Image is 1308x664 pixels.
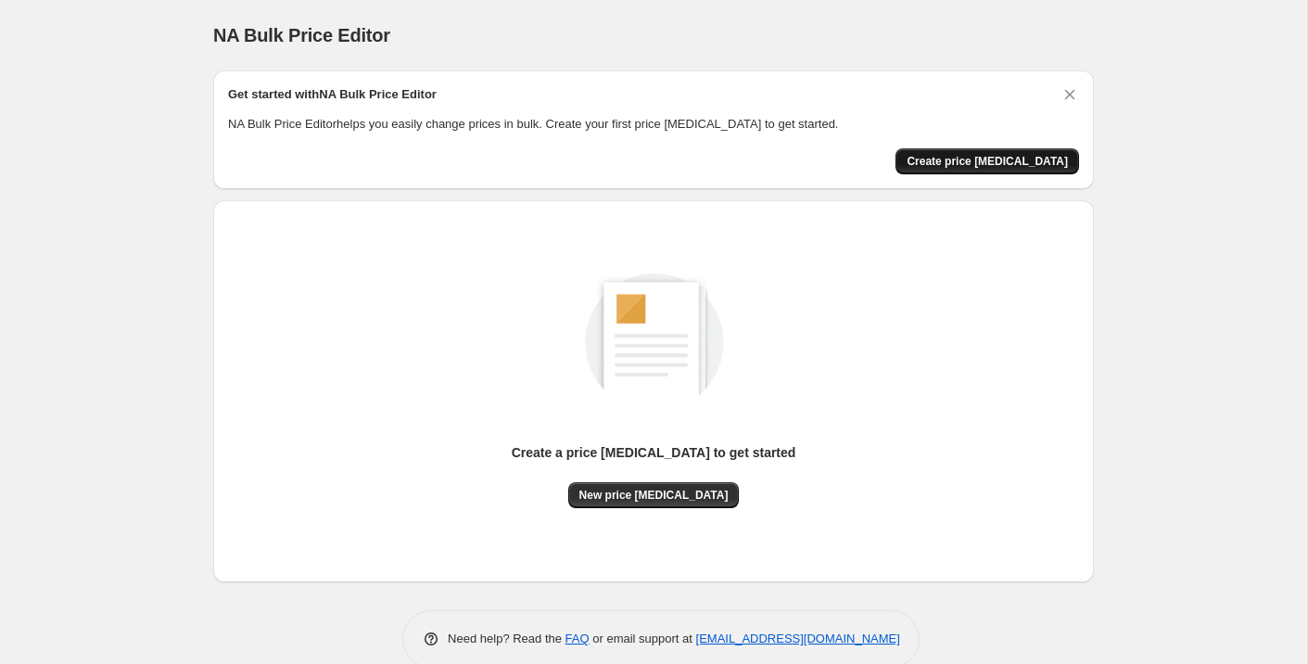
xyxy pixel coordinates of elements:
span: Create price [MEDICAL_DATA] [907,154,1068,169]
p: NA Bulk Price Editor helps you easily change prices in bulk. Create your first price [MEDICAL_DAT... [228,115,1079,134]
button: Create price change job [895,148,1079,174]
p: Create a price [MEDICAL_DATA] to get started [512,443,796,462]
a: FAQ [565,632,590,645]
button: New price [MEDICAL_DATA] [568,482,740,508]
button: Dismiss card [1060,85,1079,104]
span: NA Bulk Price Editor [213,25,390,45]
span: Need help? Read the [448,632,565,645]
span: or email support at [590,632,696,645]
span: New price [MEDICAL_DATA] [579,488,729,503]
a: [EMAIL_ADDRESS][DOMAIN_NAME] [696,632,900,645]
h2: Get started with NA Bulk Price Editor [228,85,437,104]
